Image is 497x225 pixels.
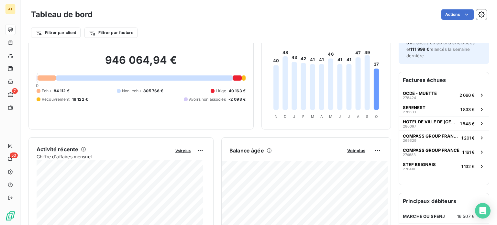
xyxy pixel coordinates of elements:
div: AT [5,4,16,14]
h6: Balance âgée [229,147,264,154]
tspan: F [302,114,304,119]
span: MARCHE OU SFENJ [403,214,445,219]
span: Litige [216,88,226,94]
tspan: M [311,114,314,119]
tspan: S [366,114,368,119]
tspan: A [357,114,359,119]
span: 111 999 € [410,47,429,52]
tspan: J [339,114,341,119]
span: Recouvrement [42,96,70,102]
span: 16 507 € [457,214,475,219]
span: Voir plus [347,148,365,153]
span: STEF BRIGNAIS [403,162,436,167]
tspan: J [293,114,295,119]
h6: Factures échues [399,72,489,88]
span: 84 112 € [54,88,70,94]
div: Open Intercom Messenger [475,203,491,219]
span: relances ou actions effectuées et relancés la semaine dernière. [406,40,475,58]
span: SERENEST [403,105,425,110]
span: 278424 [403,96,416,100]
span: Avoirs non associés [189,96,226,102]
button: OCDE - MUETTE2784242 060 € [399,88,489,102]
span: 1 132 € [461,164,475,169]
h6: Principaux débiteurs [399,193,489,209]
span: 1 548 € [460,121,475,126]
button: STEF BRIGNAIS2764101 132 € [399,159,489,173]
button: HOTEL DE VILLE DE [GEOGRAPHIC_DATA]2800971 548 € [399,116,489,130]
span: 18 122 € [72,96,88,102]
span: 2 060 € [459,93,475,98]
tspan: M [329,114,332,119]
span: Échu [42,88,51,94]
span: COMPASS GROUP FRANCE [403,133,459,139]
tspan: A [320,114,323,119]
span: 280097 [403,124,416,128]
span: 1 833 € [460,107,475,112]
span: Non-échu [122,88,141,94]
span: OCDE - MUETTE [403,91,437,96]
h3: Tableau de bord [31,9,93,20]
span: Chiffre d'affaires mensuel [37,153,171,160]
span: 805 766 € [143,88,163,94]
span: 1 161 € [462,150,475,155]
span: 274683 [403,153,416,157]
span: 7 [12,88,18,94]
span: 276410 [403,167,415,171]
tspan: O [375,114,378,119]
span: 40 163 € [229,88,246,94]
button: Actions [441,9,474,20]
span: -2 098 € [228,96,246,102]
span: 1 201 € [461,135,475,141]
span: COMPASS GROUP FRANCE [403,148,459,153]
span: HOTEL DE VILLE DE [GEOGRAPHIC_DATA] [403,119,458,124]
img: Logo LeanPay [5,211,16,221]
h2: 946 064,94 € [37,54,246,73]
span: 0 [36,83,39,88]
span: 269529 [403,139,416,142]
button: COMPASS GROUP FRANCE2746831 161 € [399,145,489,159]
button: SERENEST2786031 833 € [399,102,489,116]
tspan: N [275,114,277,119]
span: 50 [10,152,18,158]
button: Filtrer par client [31,28,81,38]
span: 278603 [403,110,416,114]
button: Voir plus [173,148,193,153]
span: Voir plus [175,149,191,153]
tspan: J [348,114,350,119]
button: Filtrer par facture [84,28,138,38]
button: COMPASS GROUP FRANCE2695291 201 € [399,130,489,145]
button: Voir plus [345,148,367,153]
h6: Activité récente [37,145,78,153]
tspan: D [284,114,286,119]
